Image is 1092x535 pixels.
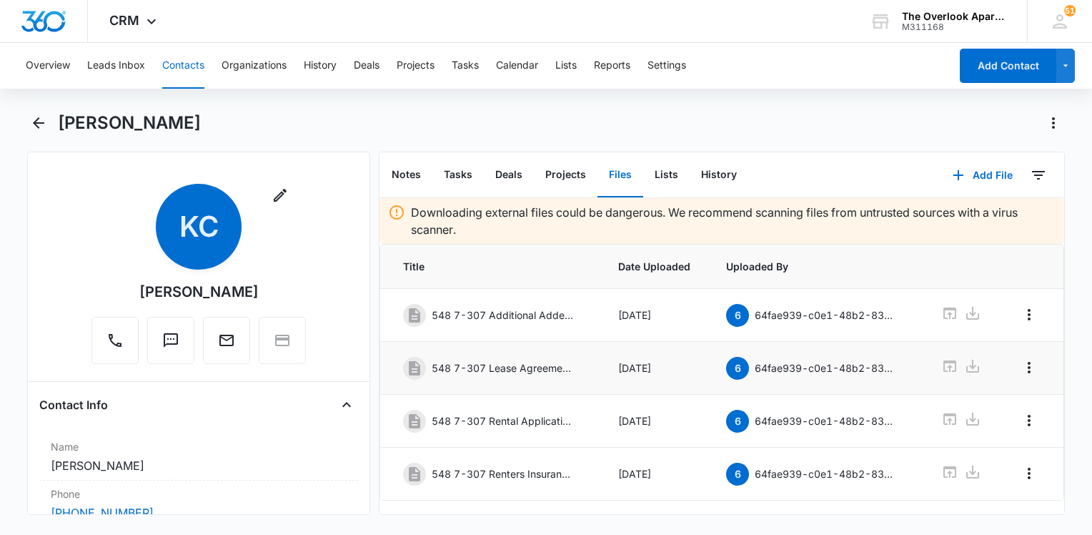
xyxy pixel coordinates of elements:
p: 548 7-307 Additional Addendums.pdf [432,308,575,323]
span: 6 [726,357,749,380]
span: Uploaded By [726,259,907,274]
button: Call [91,317,139,364]
button: Deals [484,153,534,197]
dd: [PERSON_NAME] [51,457,347,474]
button: Settings [647,43,686,89]
h1: [PERSON_NAME] [58,112,201,134]
button: Projects [397,43,435,89]
button: Add File [938,158,1027,192]
a: Text [147,339,194,351]
button: Leads Inbox [87,43,145,89]
td: [DATE] [601,448,709,501]
a: Call [91,339,139,351]
button: Lists [555,43,577,89]
button: Notes [380,153,432,197]
button: Overview [26,43,70,89]
button: Back [27,112,49,134]
button: Overflow Menu [1018,356,1041,379]
button: Tasks [432,153,484,197]
a: Email [203,339,250,351]
div: Name[PERSON_NAME] [39,433,358,481]
p: 64fae939-c0e1-48b2-8362-5020b578f76b [755,413,898,428]
button: Tasks [452,43,479,89]
button: Files [597,153,643,197]
p: 64fae939-c0e1-48b2-8362-5020b578f76b [755,466,898,481]
button: Reports [594,43,630,89]
span: Title [403,259,584,274]
p: 548 7-307 Renters Insurance .pdf [432,466,575,481]
p: 64fae939-c0e1-48b2-8362-5020b578f76b [755,308,898,323]
span: Date Uploaded [618,259,692,274]
td: [DATE] [601,289,709,342]
button: Text [147,317,194,364]
p: 548 7-307 Rental Application.pdf [432,413,575,428]
p: 64fae939-c0e1-48b2-8362-5020b578f76b [755,360,898,376]
button: Contacts [162,43,204,89]
td: [DATE] [601,395,709,448]
button: Projects [534,153,597,197]
button: Email [203,317,250,364]
span: 51 [1064,5,1076,16]
div: notifications count [1064,5,1076,16]
p: 548 7-307 Lease Agreement.pdf [432,360,575,376]
button: Overflow Menu [1018,409,1041,432]
td: [DATE] [601,342,709,395]
button: Add Contact [960,49,1056,83]
span: 6 [726,463,749,486]
div: [PERSON_NAME] [139,281,259,303]
span: 6 [726,304,749,327]
p: Downloading external files could be dangerous. We recommend scanning files from untrusted sources... [411,204,1056,238]
button: Overflow Menu [1018,462,1041,485]
div: account name [902,11,1006,22]
h4: Contact Info [39,396,108,413]
div: Phone[PHONE_NUMBER] [39,481,358,528]
span: 6 [726,410,749,433]
span: KC [156,184,242,270]
button: Calendar [496,43,538,89]
button: Actions [1042,112,1065,134]
span: CRM [109,13,139,28]
label: Phone [51,486,347,501]
button: Filters [1027,164,1050,187]
button: Overflow Menu [1018,303,1041,326]
button: Close [335,393,358,416]
div: account id [902,22,1006,32]
button: Deals [354,43,379,89]
button: History [690,153,748,197]
label: Name [51,439,347,454]
button: Lists [643,153,690,197]
button: Organizations [222,43,287,89]
a: [PHONE_NUMBER] [51,504,154,521]
button: History [304,43,337,89]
